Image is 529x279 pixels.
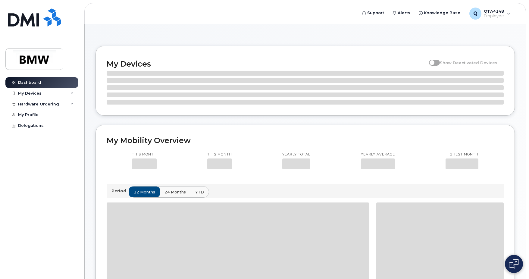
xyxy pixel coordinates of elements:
[361,152,395,157] p: Yearly average
[509,259,519,269] img: Open chat
[282,152,310,157] p: Yearly total
[132,152,157,157] p: This month
[111,188,129,194] p: Period
[440,60,497,65] span: Show Deactivated Devices
[446,152,478,157] p: Highest month
[107,59,426,68] h2: My Devices
[164,189,186,195] span: 24 months
[107,136,504,145] h2: My Mobility Overview
[195,189,204,195] span: YTD
[207,152,232,157] p: This month
[429,57,434,62] input: Show Deactivated Devices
